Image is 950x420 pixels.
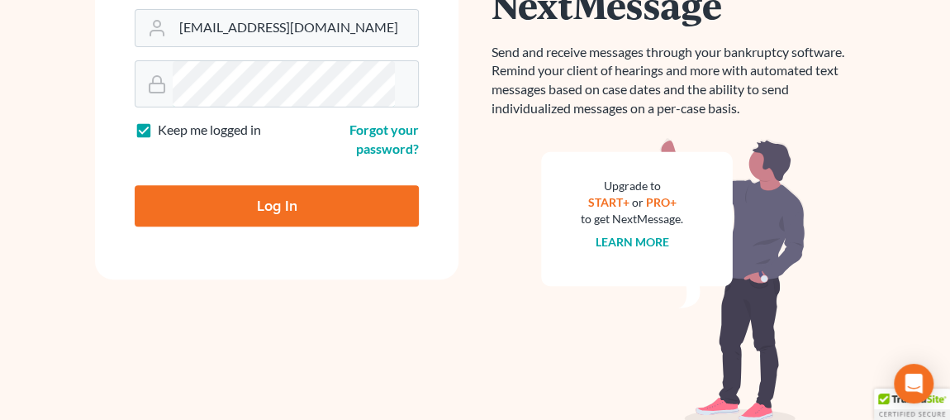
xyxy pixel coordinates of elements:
a: Learn more [596,235,669,249]
div: to get NextMessage. [581,211,683,227]
a: PRO+ [646,195,677,209]
a: START+ [588,195,629,209]
div: Upgrade to [581,178,683,194]
a: Forgot your password? [349,122,419,156]
label: Keep me logged in [158,121,261,140]
div: TrustedSite Certified [874,389,950,420]
p: Send and receive messages through your bankruptcy software. Remind your client of hearings and mo... [492,43,855,118]
input: Log In [135,185,419,227]
div: Open Intercom Messenger [894,364,933,403]
input: Email Address [173,10,418,46]
span: or [632,195,644,209]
